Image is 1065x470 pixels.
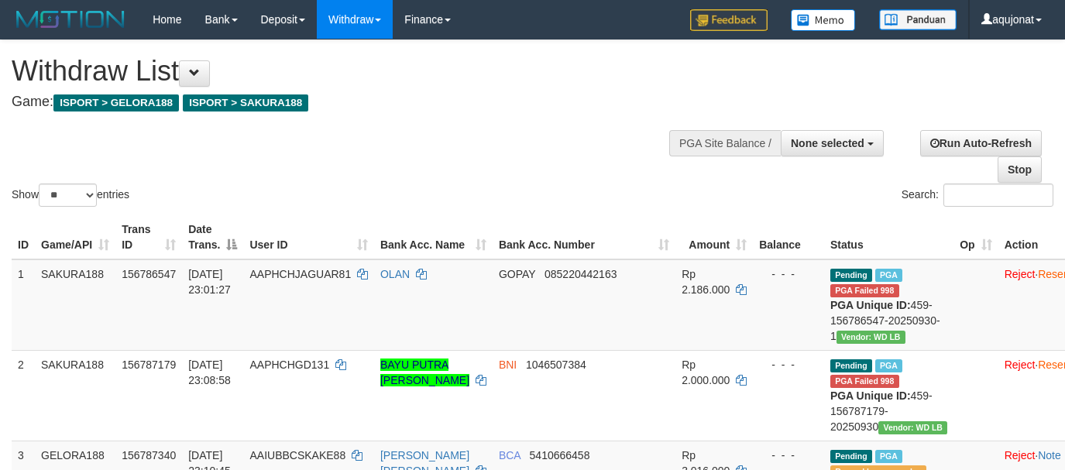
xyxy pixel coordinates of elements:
th: User ID: activate to sort column ascending [243,215,373,259]
span: 156787179 [122,359,176,371]
span: Resend by aquricky [830,284,899,297]
span: [DATE] 23:01:27 [188,268,231,296]
div: - - - [759,357,818,372]
td: SAKURA188 [35,350,115,441]
a: Stop [998,156,1042,183]
b: PGA Unique ID: [830,299,911,311]
span: Marked by aquricky [875,450,902,463]
a: Note [1038,449,1061,461]
td: 1 [12,259,35,351]
div: - - - [759,448,818,463]
span: Pending [830,359,872,372]
a: Reject [1005,449,1036,461]
th: Status [824,215,953,259]
span: Rp 2.000.000 [682,359,730,386]
div: - - - [759,266,818,282]
span: PGA Error [830,375,899,388]
span: [DATE] 23:08:58 [188,359,231,386]
span: ISPORT > GELORA188 [53,94,179,111]
a: Reject [1005,359,1036,371]
th: ID [12,215,35,259]
span: Pending [830,450,872,463]
td: 459-156786547-20250930-1 [824,259,953,351]
select: Showentries [39,184,97,207]
span: Copy 085220442163 to clipboard [545,268,617,280]
span: GOPAY [499,268,535,280]
img: Feedback.jpg [690,9,768,31]
img: MOTION_logo.png [12,8,129,31]
span: None selected [791,137,864,149]
a: Reject [1005,268,1036,280]
span: AAPHCHGD131 [249,359,329,371]
th: Bank Acc. Number: activate to sort column ascending [493,215,675,259]
th: Game/API: activate to sort column ascending [35,215,115,259]
td: SAKURA188 [35,259,115,351]
th: Date Trans.: activate to sort column descending [182,215,243,259]
h1: Withdraw List [12,56,695,87]
td: 459-156787179-20250930 [824,350,953,441]
th: Op: activate to sort column ascending [953,215,998,259]
span: ISPORT > SAKURA188 [183,94,308,111]
span: 156787340 [122,449,176,461]
span: Marked by aquricky [875,359,902,372]
a: OLAN [380,268,410,280]
span: BNI [499,359,517,371]
label: Show entries [12,184,129,207]
span: Copy 5410666458 to clipboard [530,449,590,461]
a: BAYU PUTRA [PERSON_NAME] [380,359,469,386]
span: Copy 1046507384 to clipboard [526,359,586,371]
img: panduan.png [879,9,957,30]
button: None selected [781,130,884,156]
th: Balance [753,215,824,259]
h4: Game: [12,94,695,110]
img: Button%20Memo.svg [791,9,856,31]
span: Vendor URL: https://dashboard.q2checkout.com/secure [837,331,905,344]
span: AAPHCHJAGUAR81 [249,268,351,280]
input: Search: [943,184,1053,207]
td: 2 [12,350,35,441]
div: PGA Site Balance / [669,130,781,156]
span: Marked by aquricky [875,269,902,282]
th: Bank Acc. Name: activate to sort column ascending [374,215,493,259]
span: Pending [830,269,872,282]
a: Run Auto-Refresh [920,130,1042,156]
b: PGA Unique ID: [830,389,911,402]
span: BCA [499,449,520,461]
th: Trans ID: activate to sort column ascending [115,215,182,259]
th: Amount: activate to sort column ascending [675,215,753,259]
span: 156786547 [122,268,176,280]
label: Search: [902,184,1053,207]
span: Rp 2.186.000 [682,268,730,296]
span: AAIUBBCSKAKE88 [249,449,345,461]
span: Vendor URL: https://dashboard.q2checkout.com/secure [878,421,947,434]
